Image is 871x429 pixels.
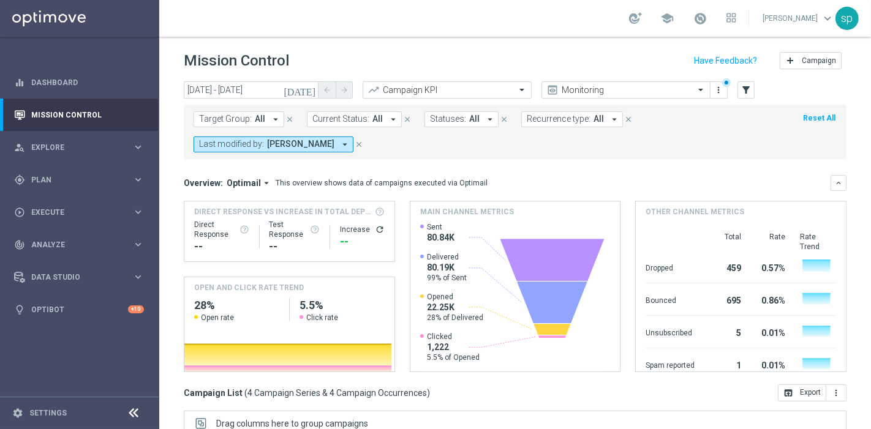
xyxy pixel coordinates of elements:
span: 99% of Sent [427,273,467,283]
i: arrow_drop_down [388,114,399,125]
div: Test Response [269,220,320,239]
a: Dashboard [31,66,144,99]
span: Opened [427,292,483,302]
div: Data Studio keyboard_arrow_right [13,272,145,282]
a: Mission Control [31,99,144,131]
button: close [284,113,295,126]
span: 1,222 [427,341,480,353]
a: Optibot [31,293,128,326]
div: Analyze [14,239,132,250]
div: Unsubscribed [646,322,695,341]
i: arrow_drop_down [261,177,272,188]
div: Total [709,232,741,252]
button: close [402,113,413,126]
i: play_circle_outline [14,207,25,218]
button: close [499,113,510,126]
button: filter_alt [737,81,755,99]
div: 0.86% [756,289,785,309]
div: 1 [709,354,741,374]
button: Last modified by: [PERSON_NAME] arrow_drop_down [194,136,353,152]
div: Data Studio [14,272,132,283]
div: 5 [709,322,741,341]
button: arrow_forward [336,81,353,99]
span: Data Studio [31,274,132,281]
button: play_circle_outline Execute keyboard_arrow_right [13,207,145,217]
span: Explore [31,144,132,151]
span: Clicked [427,332,480,341]
span: ) [427,387,430,398]
span: Delivered [427,252,467,262]
i: track_changes [14,239,25,250]
span: Last modified by: [199,139,264,149]
div: Direct Response [194,220,249,239]
div: 0.01% [756,354,785,374]
i: close [500,115,508,124]
h3: Overview: [184,177,223,188]
span: All [469,114,480,124]
i: person_search [14,142,25,153]
span: Execute [31,209,132,216]
button: keyboard_arrow_down [831,175,846,191]
div: Rate Trend [800,232,836,252]
span: Recurrence type: [527,114,590,124]
span: All [372,114,383,124]
button: refresh [375,225,385,234]
button: Current Status: All arrow_drop_down [307,111,402,127]
span: Statuses: [430,114,466,124]
div: Increase [340,225,385,234]
div: gps_fixed Plan keyboard_arrow_right [13,175,145,185]
div: track_changes Analyze keyboard_arrow_right [13,240,145,250]
span: Plan [31,176,132,184]
div: There are unsaved changes [722,78,731,87]
div: Rate [756,232,785,252]
button: open_in_browser Export [778,384,826,401]
i: equalizer [14,77,25,88]
div: 695 [709,289,741,309]
div: -- [269,239,320,254]
h4: OPEN AND CLICK RATE TREND [194,282,304,293]
span: Target Group: [199,114,252,124]
button: more_vert [826,384,846,401]
div: -- [194,239,249,254]
i: close [285,115,294,124]
span: All [255,114,265,124]
h2: 28% [194,298,279,313]
div: This overview shows data of campaigns executed via Optimail [276,177,488,188]
div: Spam reported [646,354,695,374]
button: Mission Control [13,110,145,120]
div: Dropped [646,257,695,277]
span: 28% of Delivered [427,313,483,323]
i: open_in_browser [783,388,793,398]
i: [DATE] [284,84,317,95]
i: arrow_drop_down [339,139,350,150]
span: school [660,12,674,25]
button: lightbulb Optibot +10 [13,305,145,315]
h2: 5.5% [300,298,385,313]
button: Target Group: All arrow_drop_down [194,111,284,127]
i: close [355,140,363,149]
div: Mission Control [14,99,144,131]
i: keyboard_arrow_right [132,174,144,185]
div: sp [835,7,859,30]
span: 80.19K [427,262,467,273]
input: Select date range [184,81,319,99]
i: arrow_drop_down [485,114,496,125]
span: Click rate [306,313,338,323]
i: keyboard_arrow_right [132,271,144,283]
span: 5.5% of Opened [427,353,480,362]
span: Drag columns here to group campaigns [216,419,368,428]
ng-select: Campaign KPI [363,81,532,99]
span: Direct Response VS Increase In Total Deposit Amount [194,206,371,217]
span: keyboard_arrow_down [821,12,834,25]
i: keyboard_arrow_down [834,179,843,187]
button: Optimail arrow_drop_down [223,177,276,188]
i: add [785,56,795,65]
h4: Other channel metrics [646,206,744,217]
button: Reset All [802,111,837,125]
button: close [353,138,364,151]
input: Have Feedback? [694,56,757,65]
i: trending_up [368,84,380,96]
div: 459 [709,257,741,277]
